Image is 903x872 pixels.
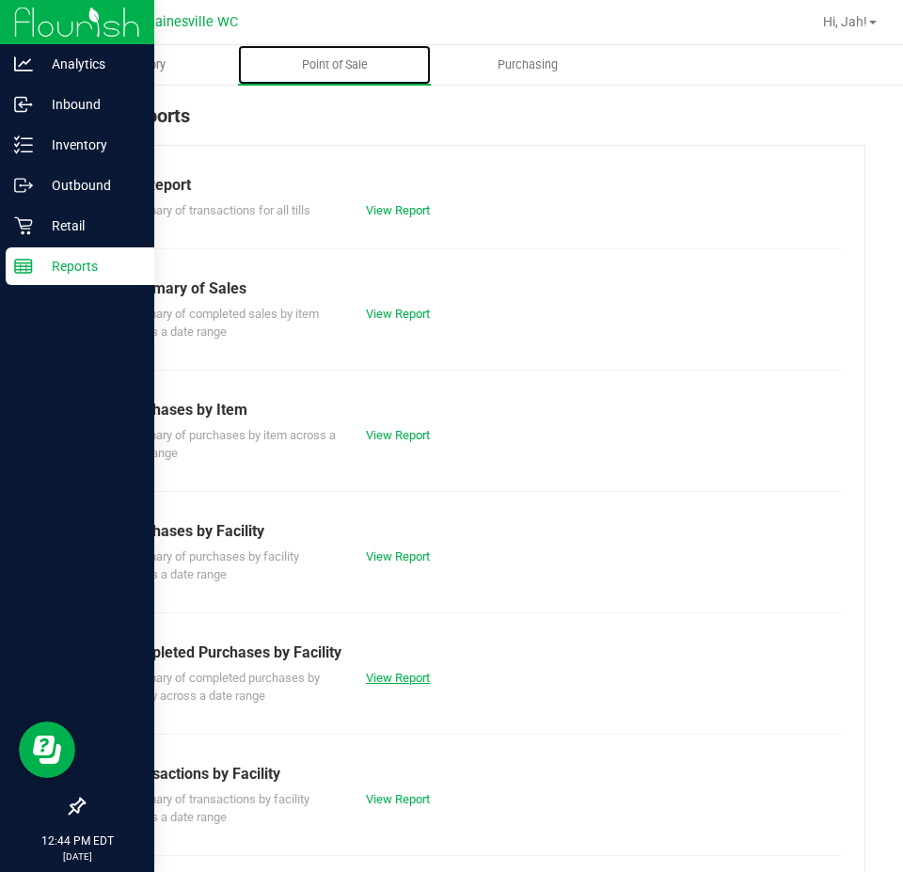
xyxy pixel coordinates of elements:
p: Retail [33,214,146,237]
span: Hi, Jah! [823,14,867,29]
span: Summary of transactions for all tills [121,203,310,217]
p: Inventory [33,134,146,156]
a: Purchasing [431,45,624,85]
inline-svg: Analytics [14,55,33,73]
inline-svg: Retail [14,216,33,235]
div: Till Report [121,174,827,197]
a: View Report [366,307,430,321]
div: POS Reports [83,102,865,145]
a: View Report [366,549,430,563]
span: Purchasing [472,56,583,73]
p: [DATE] [8,849,146,864]
p: 12:44 PM EDT [8,832,146,849]
a: View Report [366,428,430,442]
p: Reports [33,255,146,277]
inline-svg: Reports [14,257,33,276]
span: Summary of purchases by facility across a date range [121,549,299,582]
p: Analytics [33,53,146,75]
span: Summary of transactions by facility across a date range [121,792,309,825]
iframe: Resource center [19,721,75,778]
span: Point of Sale [277,56,393,73]
span: Summary of completed sales by item across a date range [121,307,319,340]
div: Purchases by Item [121,399,827,421]
div: Purchases by Facility [121,520,827,543]
span: Summary of completed purchases by facility across a date range [121,671,320,704]
span: Gainesville WC [146,14,238,30]
div: Summary of Sales [121,277,827,300]
inline-svg: Inbound [14,95,33,114]
span: Summary of purchases by item across a date range [121,428,336,461]
inline-svg: Outbound [14,176,33,195]
p: Outbound [33,174,146,197]
p: Inbound [33,93,146,116]
div: Completed Purchases by Facility [121,642,827,664]
div: Transactions by Facility [121,763,827,785]
inline-svg: Inventory [14,135,33,154]
a: Point of Sale [238,45,431,85]
a: View Report [366,203,430,217]
a: View Report [366,671,430,685]
a: View Report [366,792,430,806]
